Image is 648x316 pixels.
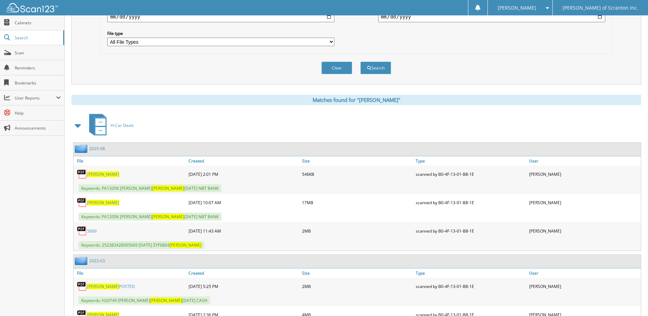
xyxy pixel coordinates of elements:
div: 17MB [300,196,414,209]
a: 2025-08 [89,146,105,152]
span: [PERSON_NAME] [150,298,182,303]
input: end [378,11,605,22]
span: Announcements [15,125,61,131]
span: [PERSON_NAME] [169,242,202,248]
a: H-Car Deals [85,112,134,139]
img: folder2.png [75,144,89,153]
img: folder2.png [75,256,89,265]
a: Size [300,268,414,278]
img: scan123-logo-white.svg [7,3,58,12]
div: [PERSON_NAME] [527,224,641,238]
div: 546KB [300,167,414,181]
div: [PERSON_NAME] [527,167,641,181]
a: User [527,268,641,278]
div: scanned by B0-4F-13-01-B8-1E [414,196,527,209]
img: PDF.png [77,197,87,208]
div: [DATE] 2:01 PM [187,167,300,181]
span: User Reports [15,95,56,101]
div: scanned by B0-4F-13-01-B8-1E [414,224,527,238]
span: Scan [15,50,61,56]
a: Created [187,268,300,278]
span: Help [15,110,61,116]
a: Type [414,268,527,278]
a: File [73,156,187,166]
a: [PERSON_NAME] [87,171,119,177]
div: [PERSON_NAME] [527,196,641,209]
a: [PERSON_NAME] [87,200,119,206]
span: Keywords: H20749 [PERSON_NAME] [DATE] CASH [79,297,210,304]
div: Matches found for "[PERSON_NAME]" [71,95,641,105]
span: Reminders [15,65,61,71]
span: [PERSON_NAME] [152,214,184,220]
a: 5669 [87,228,97,234]
button: Search [360,62,391,74]
a: Size [300,156,414,166]
div: 2MB [300,279,414,293]
div: [PERSON_NAME] [527,279,641,293]
a: [PERSON_NAME]POSTED [87,284,135,289]
a: File [73,268,187,278]
div: [DATE] 5:25 PM [187,279,300,293]
span: Keywords: PA1205K [PERSON_NAME] [DATE] NBT BANK [79,213,221,221]
div: scanned by B0-4F-13-01-B8-1E [414,279,527,293]
span: [PERSON_NAME] [498,6,536,10]
span: [PERSON_NAME] [87,284,119,289]
img: PDF.png [77,281,87,291]
span: Bookmarks [15,80,61,86]
iframe: Chat Widget [614,283,648,316]
input: start [107,11,334,22]
span: Search [15,35,60,41]
a: Created [187,156,300,166]
span: Keywords: PA1205K [PERSON_NAME] [DATE] NBT BANK [79,184,221,192]
label: File type [107,30,334,36]
span: Keywords: 252383428005669 [DATE] ZYF6804 [79,241,204,249]
span: Cabinets [15,20,61,26]
img: PDF.png [77,169,87,179]
button: Clear [321,62,352,74]
img: PDF.png [77,226,87,236]
div: 2MB [300,224,414,238]
a: 2023-03 [89,258,105,264]
div: scanned by B0-4F-13-01-B8-1E [414,167,527,181]
div: [DATE] 11:43 AM [187,224,300,238]
span: [PERSON_NAME] [152,185,184,191]
span: [PERSON_NAME] of Scranton Inc. [563,6,638,10]
a: User [527,156,641,166]
div: [DATE] 10:07 AM [187,196,300,209]
a: Type [414,156,527,166]
span: H-Car Deals [111,122,134,128]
